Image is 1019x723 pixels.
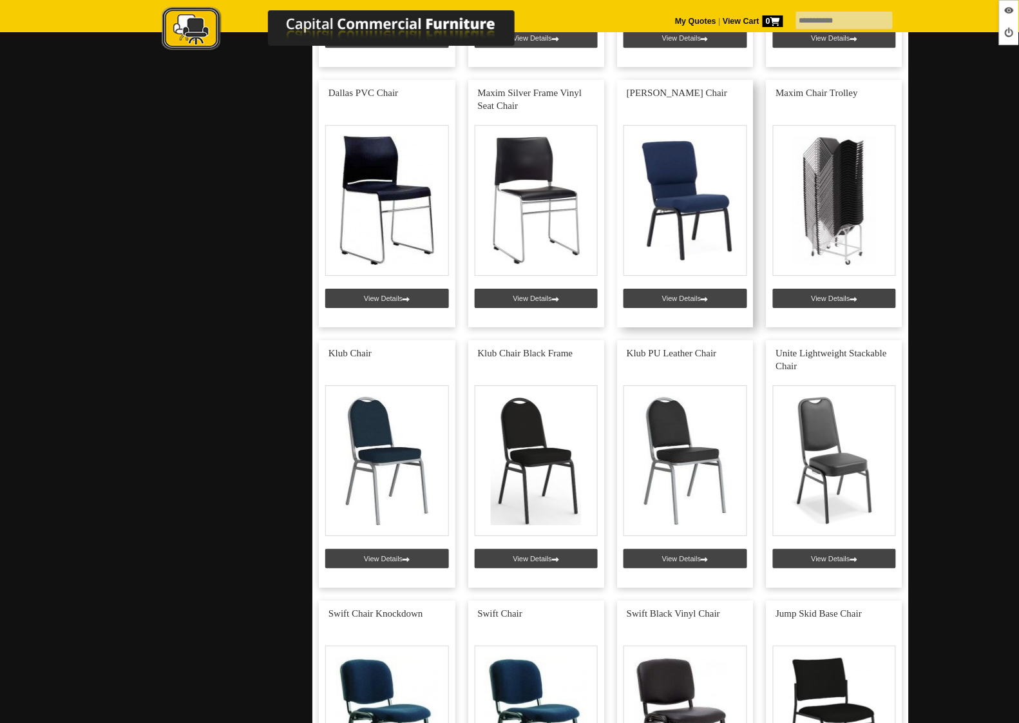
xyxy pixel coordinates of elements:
img: Capital Commercial Furniture Logo [126,6,577,53]
a: View Cart0 [721,17,783,26]
strong: View Cart [723,17,783,26]
a: My Quotes [675,17,716,26]
a: Capital Commercial Furniture Logo [126,6,577,57]
span: 0 [763,15,783,27]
